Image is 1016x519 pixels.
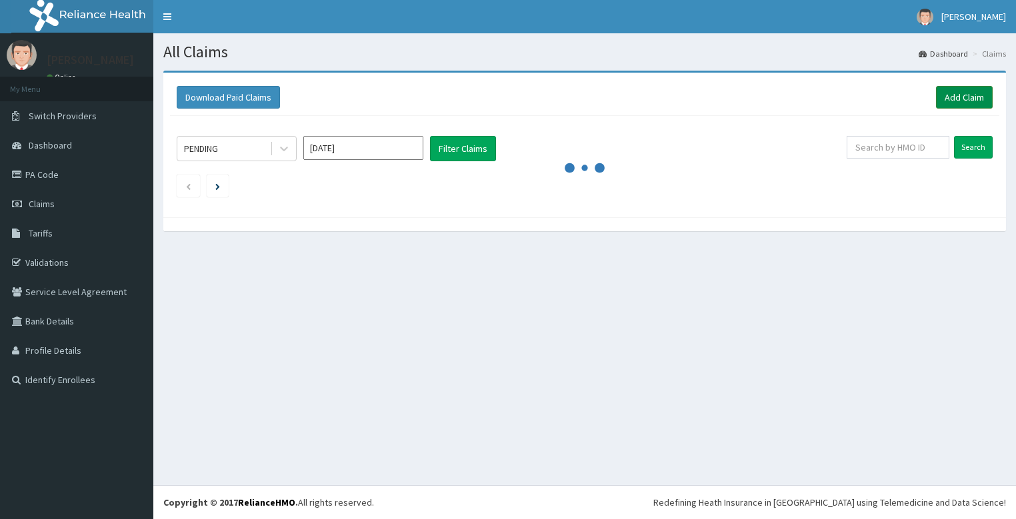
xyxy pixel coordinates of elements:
[29,110,97,122] span: Switch Providers
[941,11,1006,23] span: [PERSON_NAME]
[969,48,1006,59] li: Claims
[954,136,993,159] input: Search
[847,136,949,159] input: Search by HMO ID
[153,485,1016,519] footer: All rights reserved.
[215,180,220,192] a: Next page
[163,43,1006,61] h1: All Claims
[47,73,79,82] a: Online
[430,136,496,161] button: Filter Claims
[184,142,218,155] div: PENDING
[47,54,134,66] p: [PERSON_NAME]
[29,139,72,151] span: Dashboard
[653,496,1006,509] div: Redefining Heath Insurance in [GEOGRAPHIC_DATA] using Telemedicine and Data Science!
[177,86,280,109] button: Download Paid Claims
[185,180,191,192] a: Previous page
[29,227,53,239] span: Tariffs
[7,40,37,70] img: User Image
[936,86,993,109] a: Add Claim
[565,148,605,188] svg: audio-loading
[917,9,933,25] img: User Image
[29,198,55,210] span: Claims
[163,496,298,508] strong: Copyright © 2017 .
[303,136,423,160] input: Select Month and Year
[919,48,968,59] a: Dashboard
[238,496,295,508] a: RelianceHMO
